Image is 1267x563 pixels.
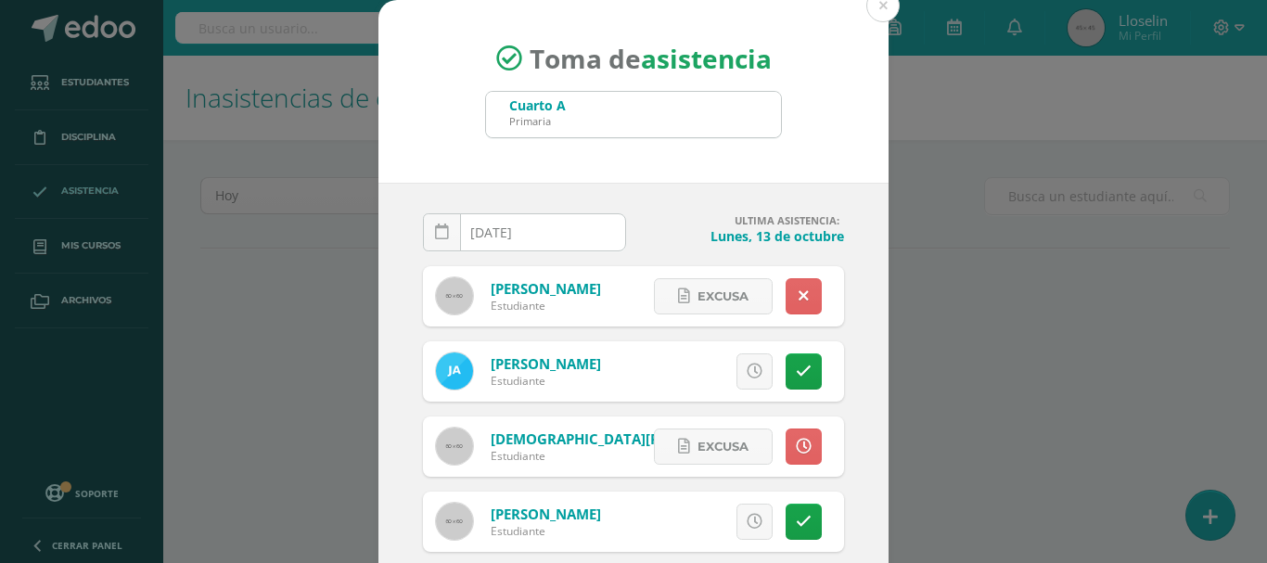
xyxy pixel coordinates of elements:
a: [PERSON_NAME] [491,354,601,373]
h4: Lunes, 13 de octubre [641,227,844,245]
a: [PERSON_NAME] [491,505,601,523]
div: Estudiante [491,298,601,313]
strong: asistencia [641,41,772,76]
a: [DEMOGRAPHIC_DATA][PERSON_NAME] [491,429,756,448]
span: Excusa [697,279,749,313]
span: Excusa [697,429,749,464]
img: 907137e29065769887b4412bd02e3fe5.png [436,352,473,390]
h4: ULTIMA ASISTENCIA: [641,213,844,227]
span: Toma de [530,41,772,76]
input: Fecha de Inasistencia [424,214,625,250]
input: Busca un grado o sección aquí... [486,92,781,137]
img: 60x60 [436,277,473,314]
img: 60x60 [436,503,473,540]
div: Primaria [509,114,566,128]
img: 60x60 [436,428,473,465]
div: Estudiante [491,523,601,539]
a: Excusa [654,429,773,465]
div: Cuarto A [509,96,566,114]
div: Estudiante [491,373,601,389]
div: Estudiante [491,448,713,464]
a: Excusa [654,278,773,314]
a: [PERSON_NAME] [491,279,601,298]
